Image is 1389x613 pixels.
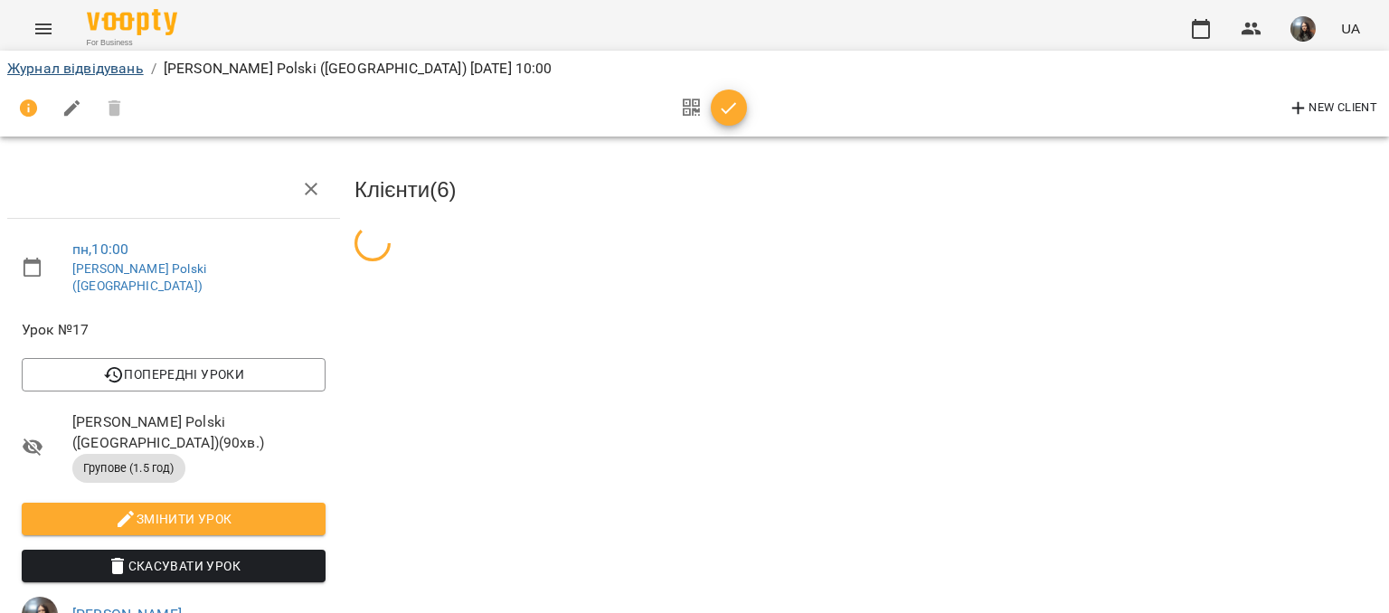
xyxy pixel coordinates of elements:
[72,261,206,294] a: [PERSON_NAME] Polski ([GEOGRAPHIC_DATA])
[1341,19,1360,38] span: UA
[36,363,311,385] span: Попередні уроки
[72,460,185,476] span: Групове (1.5 год)
[1334,12,1367,45] button: UA
[72,240,128,258] a: пн , 10:00
[22,550,326,582] button: Скасувати Урок
[87,9,177,35] img: Voopty Logo
[1283,94,1382,123] button: New Client
[72,411,326,454] span: [PERSON_NAME] Polski ([GEOGRAPHIC_DATA]) ( 90 хв. )
[7,58,1382,80] nav: breadcrumb
[36,508,311,530] span: Змінити урок
[1288,98,1377,119] span: New Client
[1290,16,1316,42] img: 3223da47ea16ff58329dec54ac365d5d.JPG
[87,37,177,49] span: For Business
[354,178,1382,202] h3: Клієнти ( 6 )
[151,58,156,80] li: /
[7,60,144,77] a: Журнал відвідувань
[36,555,311,577] span: Скасувати Урок
[22,358,326,391] button: Попередні уроки
[164,58,553,80] p: [PERSON_NAME] Polski ([GEOGRAPHIC_DATA]) [DATE] 10:00
[22,7,65,51] button: Menu
[22,319,326,341] span: Урок №17
[22,503,326,535] button: Змінити урок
